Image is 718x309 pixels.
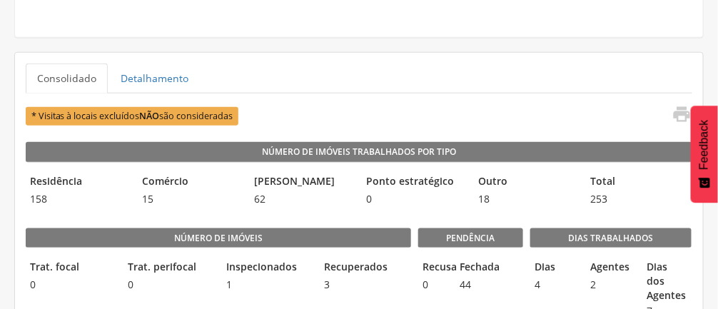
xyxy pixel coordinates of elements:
[455,278,485,292] span: 44
[222,278,313,292] span: 1
[587,260,636,276] legend: Agentes
[455,260,485,276] legend: Fechada
[691,106,718,203] button: Feedback - Mostrar pesquisa
[530,260,580,276] legend: Dias
[587,174,692,191] legend: Total
[663,104,692,128] a: 
[418,228,523,248] legend: Pendência
[672,104,692,124] i: 
[109,64,200,93] a: Detalhamento
[250,192,355,206] span: 62
[530,278,580,292] span: 4
[250,174,355,191] legend: [PERSON_NAME]
[320,260,410,276] legend: Recuperados
[138,174,243,191] legend: Comércio
[363,174,467,191] legend: Ponto estratégico
[140,110,160,122] b: NÃO
[26,107,238,125] span: * Visitas à locais excluídos são consideradas
[642,260,692,303] legend: Dias dos Agentes
[26,64,108,93] a: Consolidado
[26,260,116,276] legend: Trat. focal
[418,260,448,276] legend: Recusa
[26,192,131,206] span: 158
[138,192,243,206] span: 15
[530,228,692,248] legend: Dias Trabalhados
[475,174,580,191] legend: Outro
[587,278,636,292] span: 2
[123,260,214,276] legend: Trat. perifocal
[26,174,131,191] legend: Residência
[26,142,692,162] legend: Número de Imóveis Trabalhados por Tipo
[475,192,580,206] span: 18
[587,192,692,206] span: 253
[123,278,214,292] span: 0
[418,278,448,292] span: 0
[222,260,313,276] legend: Inspecionados
[698,120,711,170] span: Feedback
[26,228,411,248] legend: Número de imóveis
[363,192,467,206] span: 0
[320,278,410,292] span: 3
[26,278,116,292] span: 0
